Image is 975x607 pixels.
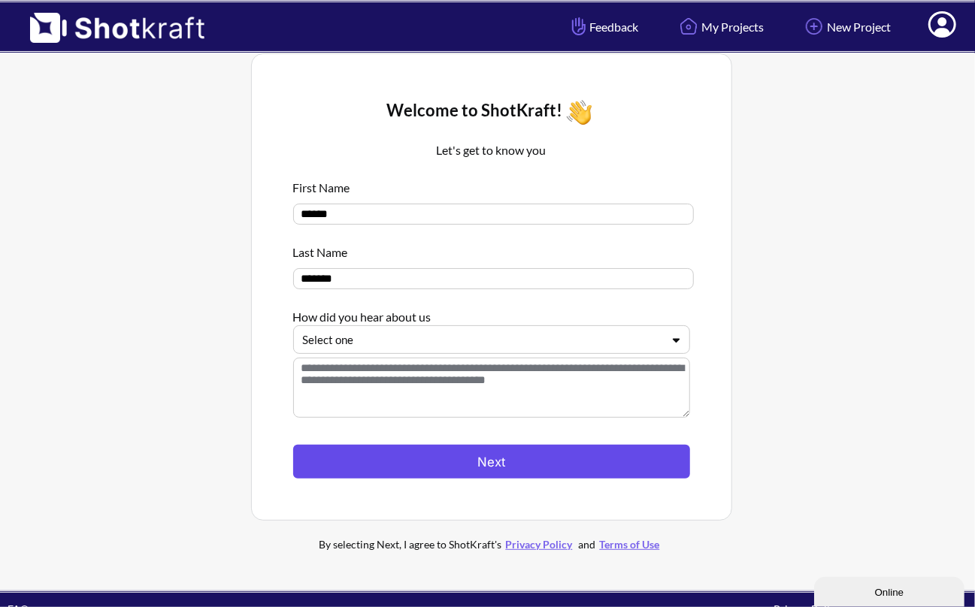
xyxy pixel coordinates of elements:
[568,14,589,39] img: Hand Icon
[293,445,690,479] button: Next
[289,536,695,553] div: By selecting Next, I agree to ShotKraft's and
[502,538,577,551] a: Privacy Policy
[568,18,638,35] span: Feedback
[801,14,827,39] img: Add Icon
[293,236,690,261] div: Last Name
[293,95,690,129] div: Welcome to ShotKraft!
[790,7,902,47] a: New Project
[293,171,690,196] div: First Name
[293,300,690,325] div: How did you hear about us
[665,7,775,47] a: My Projects
[562,95,596,129] img: Wave Icon
[596,538,664,551] a: Terms of Use
[293,141,690,159] p: Let's get to know you
[676,14,701,39] img: Home Icon
[814,574,967,607] iframe: chat widget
